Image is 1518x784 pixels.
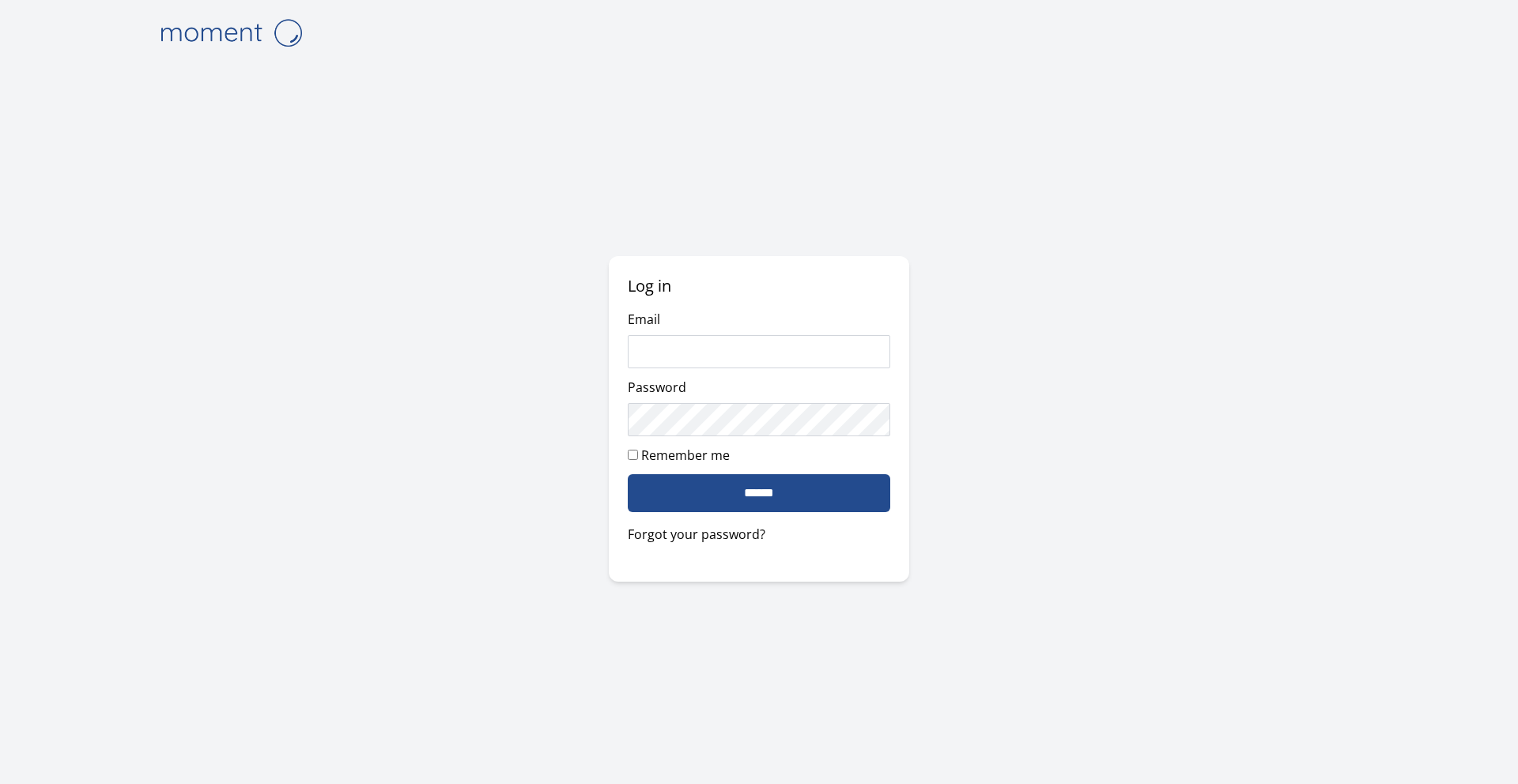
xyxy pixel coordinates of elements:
label: Password [628,379,686,396]
label: Email [628,311,660,328]
a: Forgot your password? [628,525,890,544]
h2: Log in [628,275,890,297]
img: logo-4e3dc11c47720685a147b03b5a06dd966a58ff35d612b21f08c02c0306f2b779.png [152,13,310,53]
label: Remember me [641,447,730,464]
